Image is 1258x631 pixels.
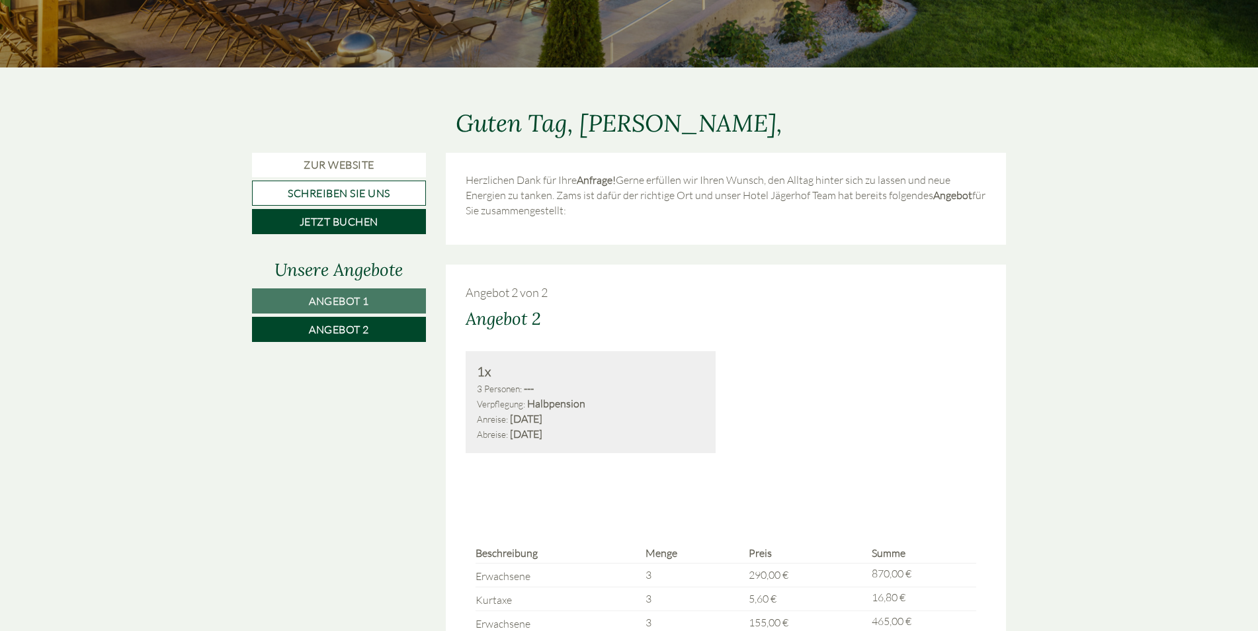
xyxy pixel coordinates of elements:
a: Schreiben Sie uns [252,181,426,206]
small: Anreise: [477,413,508,425]
b: 1x [477,363,491,380]
span: Angebot 2 [309,323,369,336]
b: --- [524,382,534,395]
span: Angebot 1 [309,294,369,308]
div: Unsere Angebote [252,257,426,282]
small: 3 Personen: [477,383,522,394]
a: Zur Website [252,153,426,177]
td: Erwachsene [476,564,640,587]
td: 3 [640,587,743,611]
p: Herzlichen Dank für Ihre Gerne erfüllen wir Ihren Wunsch, den Alltag hinter sich zu lassen und ne... [466,173,987,218]
span: 290,00 € [749,568,788,581]
span: 5,60 € [749,592,776,605]
th: Menge [640,543,743,564]
h1: Guten Tag, [PERSON_NAME], [456,110,782,137]
th: Preis [743,543,866,564]
small: Abreise: [477,429,508,440]
th: Summe [866,543,976,564]
a: Jetzt buchen [252,209,426,234]
b: [DATE] [510,412,542,425]
strong: Angebot [933,189,972,202]
span: 155,00 € [749,616,788,629]
b: [DATE] [510,427,542,441]
span: Angebot 2 von 2 [466,285,548,300]
b: Halbpension [527,397,585,410]
strong: Anfrage! [577,173,616,187]
small: Verpflegung: [477,398,525,409]
div: Angebot 2 [466,306,541,331]
td: 870,00 € [866,564,976,587]
td: Kurtaxe [476,587,640,611]
td: 16,80 € [866,587,976,611]
td: 3 [640,564,743,587]
th: Beschreibung [476,543,640,564]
